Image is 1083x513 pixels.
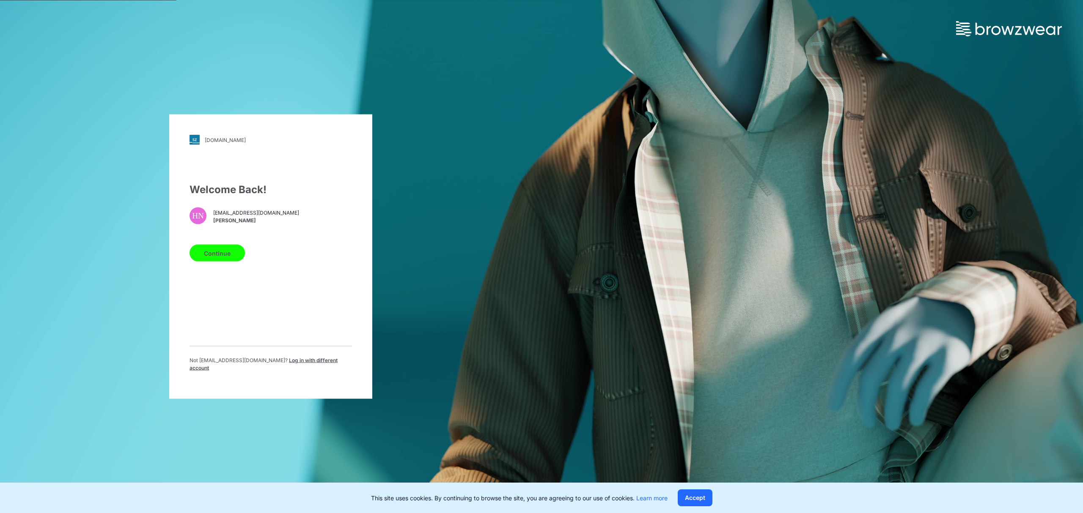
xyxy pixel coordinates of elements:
a: Learn more [636,494,668,502]
p: This site uses cookies. By continuing to browse the site, you are agreeing to our use of cookies. [371,494,668,502]
div: Welcome Back! [190,182,352,197]
button: Continue [190,245,245,262]
a: [DOMAIN_NAME] [190,135,352,145]
img: svg+xml;base64,PHN2ZyB3aWR0aD0iMjgiIGhlaWdodD0iMjgiIHZpZXdCb3g9IjAgMCAyOCAyOCIgZmlsbD0ibm9uZSIgeG... [190,135,200,145]
p: Not [EMAIL_ADDRESS][DOMAIN_NAME] ? [190,357,352,372]
span: [EMAIL_ADDRESS][DOMAIN_NAME] [213,209,299,216]
span: [PERSON_NAME] [213,216,299,224]
img: browzwear-logo.73288ffb.svg [956,21,1062,36]
div: [DOMAIN_NAME] [205,136,246,143]
div: HN [190,207,206,224]
button: Accept [678,489,712,506]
